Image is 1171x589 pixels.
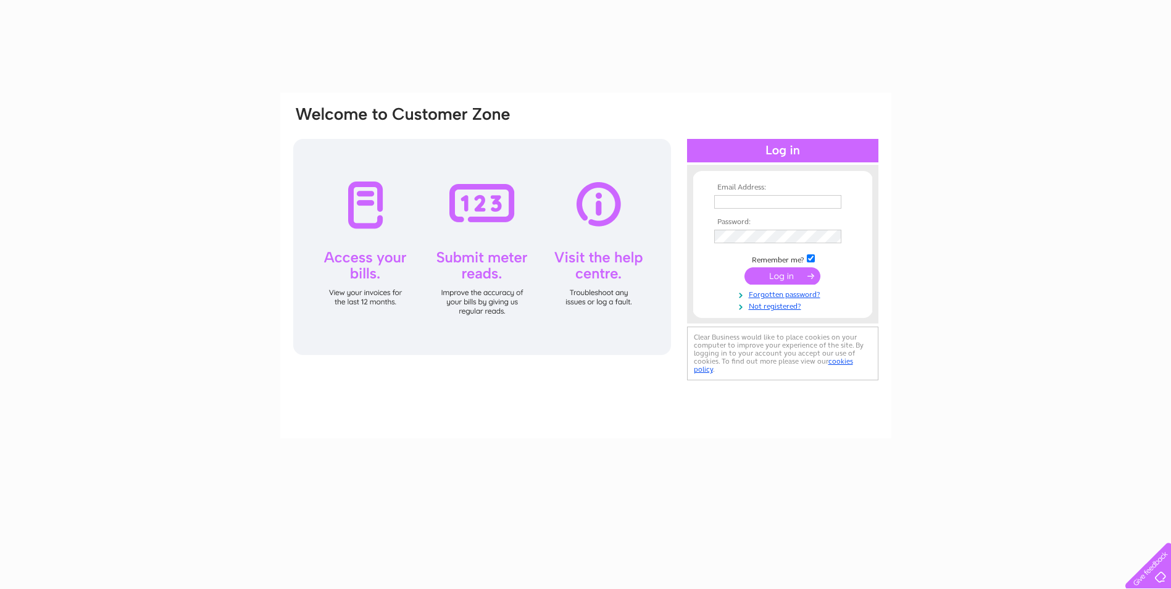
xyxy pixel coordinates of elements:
[711,183,854,192] th: Email Address:
[711,218,854,227] th: Password:
[687,327,878,380] div: Clear Business would like to place cookies on your computer to improve your experience of the sit...
[744,267,820,285] input: Submit
[714,288,854,299] a: Forgotten password?
[694,357,853,374] a: cookies policy
[714,299,854,311] a: Not registered?
[711,253,854,265] td: Remember me?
